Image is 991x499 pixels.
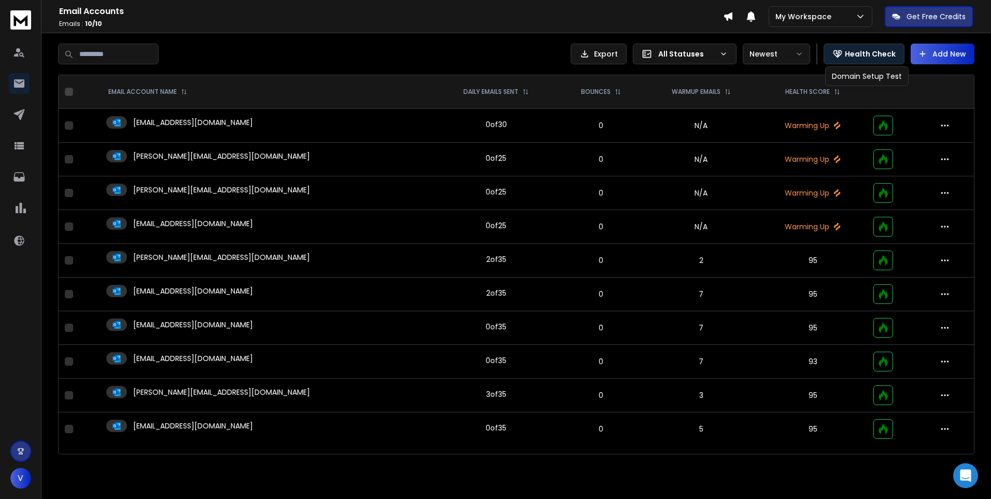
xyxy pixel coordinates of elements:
[486,119,507,130] div: 0 of 30
[486,423,506,433] div: 0 of 35
[759,412,867,446] td: 95
[825,66,909,86] div: Domain Setup Test
[133,185,310,195] p: [PERSON_NAME][EMAIL_ADDRESS][DOMAIN_NAME]
[486,153,506,163] div: 0 of 25
[486,254,506,265] div: 2 of 35
[759,345,867,379] td: 93
[644,143,758,176] td: N/A
[133,387,310,397] p: [PERSON_NAME][EMAIL_ADDRESS][DOMAIN_NAME]
[10,10,31,30] img: logo
[486,389,506,399] div: 3 of 35
[644,176,758,210] td: N/A
[59,5,723,18] h1: Email Accounts
[765,188,861,198] p: Warming Up
[644,278,758,311] td: 7
[133,117,253,128] p: [EMAIL_ADDRESS][DOMAIN_NAME]
[486,220,506,231] div: 0 of 25
[581,88,611,96] p: BOUNCES
[133,353,253,364] p: [EMAIL_ADDRESS][DOMAIN_NAME]
[644,412,758,446] td: 5
[564,424,638,434] p: 0
[133,421,253,431] p: [EMAIL_ADDRESS][DOMAIN_NAME]
[564,390,638,400] p: 0
[644,109,758,143] td: N/A
[564,289,638,299] p: 0
[564,188,638,198] p: 0
[564,154,638,164] p: 0
[59,20,723,28] p: Emails :
[644,244,758,278] td: 2
[845,49,896,59] p: Health Check
[10,468,31,489] button: V
[775,11,836,22] p: My Workspace
[564,221,638,232] p: 0
[911,44,974,64] button: Add New
[907,11,966,22] p: Get Free Credits
[658,49,715,59] p: All Statuses
[486,187,506,197] div: 0 of 25
[765,221,861,232] p: Warming Up
[644,311,758,345] td: 7
[133,218,253,229] p: [EMAIL_ADDRESS][DOMAIN_NAME]
[133,151,310,161] p: [PERSON_NAME][EMAIL_ADDRESS][DOMAIN_NAME]
[644,210,758,244] td: N/A
[785,88,830,96] p: HEALTH SCORE
[953,463,978,488] div: Open Intercom Messenger
[133,252,310,262] p: [PERSON_NAME][EMAIL_ADDRESS][DOMAIN_NAME]
[564,255,638,266] p: 0
[85,19,102,28] span: 10 / 10
[133,286,253,296] p: [EMAIL_ADDRESS][DOMAIN_NAME]
[108,88,187,96] div: EMAIL ACCOUNT NAME
[486,288,506,298] div: 2 of 35
[759,278,867,311] td: 95
[672,88,720,96] p: WARMUP EMAILS
[564,356,638,367] p: 0
[765,154,861,164] p: Warming Up
[759,244,867,278] td: 95
[824,44,904,64] button: Health Check
[885,6,973,27] button: Get Free Credits
[571,44,627,64] button: Export
[486,355,506,366] div: 0 of 35
[759,311,867,345] td: 95
[564,120,638,131] p: 0
[486,322,506,332] div: 0 of 35
[644,345,758,379] td: 7
[564,323,638,333] p: 0
[765,120,861,131] p: Warming Up
[743,44,810,64] button: Newest
[463,88,518,96] p: DAILY EMAILS SENT
[644,379,758,412] td: 3
[133,320,253,330] p: [EMAIL_ADDRESS][DOMAIN_NAME]
[759,379,867,412] td: 95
